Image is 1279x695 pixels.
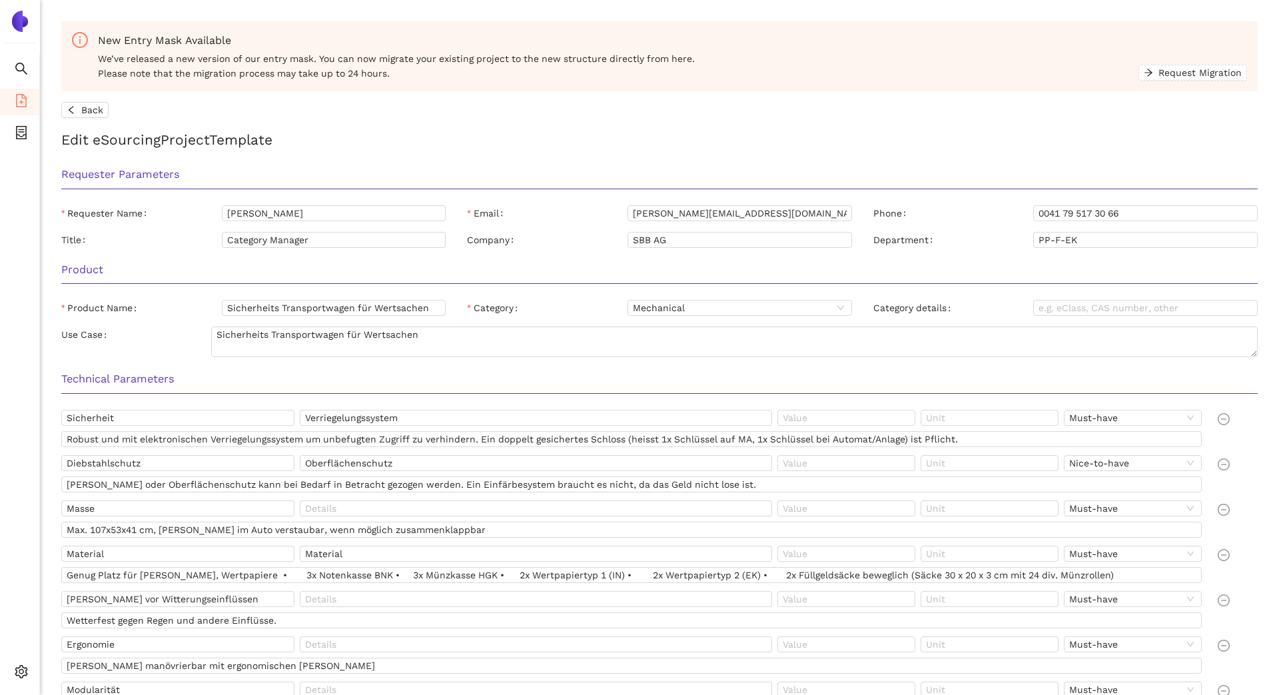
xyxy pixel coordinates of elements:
[61,327,112,343] label: Use Case
[1138,65,1247,81] button: arrow-rightRequest Migration
[72,32,88,48] span: info-circle
[467,300,522,316] label: Category
[1218,413,1230,425] span: minus-circle
[1158,65,1242,80] span: Request Migration
[921,410,1059,426] input: Unit
[222,232,446,248] input: Title
[61,232,91,248] label: Title
[9,11,31,32] img: Logo
[1069,456,1196,470] span: Nice-to-have
[467,205,508,221] label: Email
[300,636,772,652] input: Details
[61,455,294,471] input: Name
[921,591,1059,607] input: Unit
[1218,458,1230,470] span: minus-circle
[921,455,1059,471] input: Unit
[1033,205,1258,221] input: Phone
[61,205,152,221] label: Requester Name
[873,300,956,316] label: Category details
[15,57,28,84] span: search
[61,500,294,516] input: Name
[61,129,1258,151] h2: Edit eSourcing Project Template
[222,205,446,221] input: Requester Name
[777,410,915,426] input: Value
[15,89,28,116] span: file-add
[777,500,915,516] input: Value
[1069,592,1196,606] span: Must-have
[628,232,852,248] input: Company
[61,370,1258,388] h3: Technical Parameters
[633,301,847,315] span: Mechanical
[921,500,1059,516] input: Unit
[61,300,142,316] label: Product Name
[61,166,1258,183] h3: Requester Parameters
[777,591,915,607] input: Value
[61,522,1202,538] input: Comment
[873,205,911,221] label: Phone
[873,232,938,248] label: Department
[300,500,772,516] input: Details
[300,455,772,471] input: Details
[98,51,1138,81] span: We’ve released a new version of our entry mask. You can now migrate your existing project to the ...
[61,261,1258,279] h3: Product
[777,455,915,471] input: Value
[921,546,1059,562] input: Unit
[61,636,294,652] input: Name
[61,476,1202,492] input: Comment
[211,327,1258,357] textarea: Use Case
[628,205,852,221] input: Email
[300,546,772,562] input: Details
[61,102,109,118] button: leftBack
[1033,300,1258,316] input: Category details
[67,105,76,116] span: left
[222,300,446,316] input: Product Name
[777,546,915,562] input: Value
[1069,637,1196,652] span: Must-have
[300,591,772,607] input: Details
[1069,546,1196,561] span: Must-have
[61,658,1202,674] input: Comment
[777,636,915,652] input: Value
[1069,410,1196,425] span: Must-have
[1218,549,1230,561] span: minus-circle
[1033,232,1258,248] input: Department
[61,410,294,426] input: Name
[15,121,28,148] span: container
[15,660,28,687] span: setting
[1218,594,1230,606] span: minus-circle
[61,567,1202,583] input: Comment
[61,612,1202,628] input: Comment
[61,431,1202,447] input: Comment
[1218,504,1230,516] span: minus-circle
[1069,501,1196,516] span: Must-have
[921,636,1059,652] input: Unit
[1144,68,1153,79] span: arrow-right
[61,546,294,562] input: Name
[61,591,294,607] input: Name
[98,32,1247,49] div: New Entry Mask Available
[300,410,772,426] input: Details
[467,232,519,248] label: Company
[81,103,103,117] span: Back
[1218,640,1230,652] span: minus-circle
